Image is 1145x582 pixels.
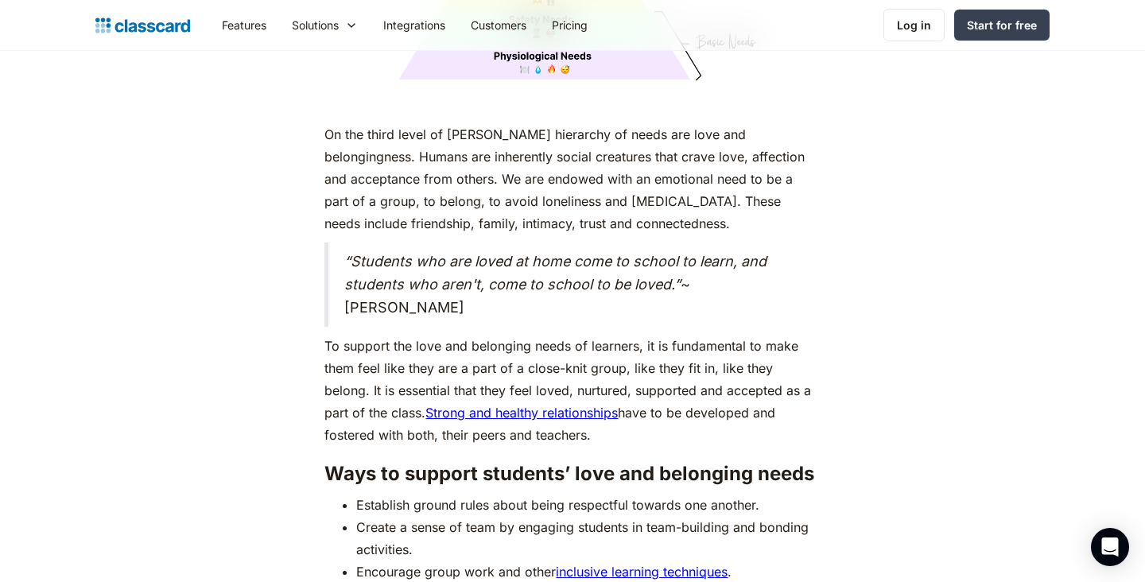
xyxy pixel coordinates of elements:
[324,93,820,115] p: ‍
[356,494,820,516] li: Establish ground rules about being respectful towards one another.
[967,17,1037,33] div: Start for free
[371,7,458,43] a: Integrations
[292,17,339,33] div: Solutions
[1091,528,1129,566] div: Open Intercom Messenger
[324,335,820,446] p: To support the love and belonging needs of learners, it is fundamental to make them feel like the...
[954,10,1050,41] a: Start for free
[539,7,600,43] a: Pricing
[324,123,820,235] p: On the third level of [PERSON_NAME] hierarchy of needs are love and belongingness. Humans are inh...
[356,516,820,561] li: Create a sense of team by engaging students in team-building and bonding activities.
[279,7,371,43] div: Solutions
[556,564,728,580] a: inclusive learning techniques
[209,7,279,43] a: Features
[324,242,820,327] blockquote: ~ [PERSON_NAME]
[425,405,618,421] a: Strong and healthy relationships
[883,9,945,41] a: Log in
[324,462,820,486] h3: Ways to support students’ love and belonging needs
[95,14,190,37] a: home
[458,7,539,43] a: Customers
[897,17,931,33] div: Log in
[344,253,767,293] em: “Students who are loved at home come to school to learn, and students who aren't, come to school ...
